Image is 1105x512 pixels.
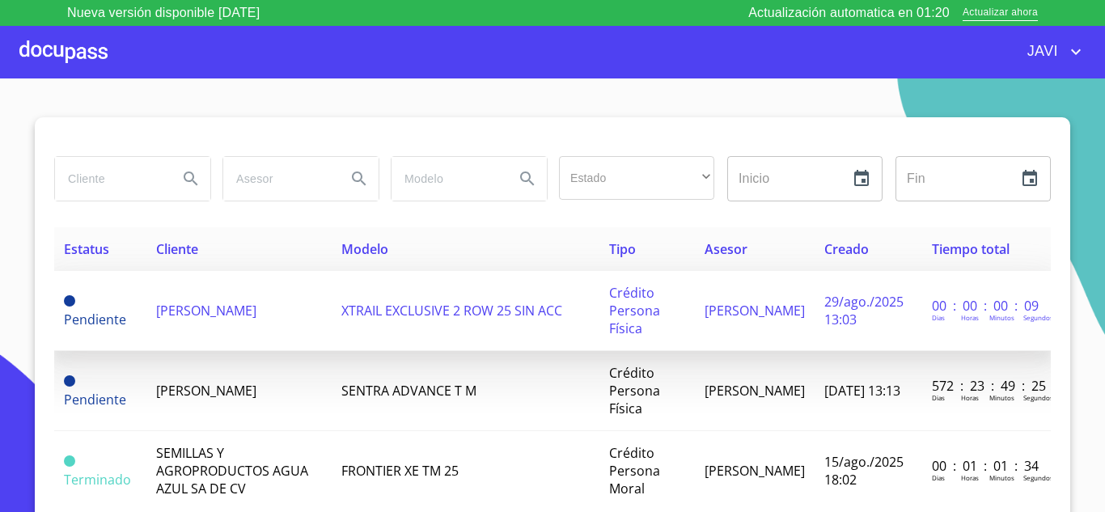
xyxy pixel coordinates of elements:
[609,444,660,497] span: Crédito Persona Moral
[824,240,869,258] span: Creado
[64,455,75,467] span: Terminado
[705,240,747,258] span: Asesor
[559,156,714,200] div: ​
[340,159,379,198] button: Search
[1015,39,1066,65] span: JAVI
[932,297,1041,315] p: 00 : 00 : 00 : 09
[932,457,1041,475] p: 00 : 01 : 01 : 34
[341,302,562,319] span: XTRAIL EXCLUSIVE 2 ROW 25 SIN ACC
[55,157,165,201] input: search
[705,302,805,319] span: [PERSON_NAME]
[156,382,256,400] span: [PERSON_NAME]
[989,473,1014,482] p: Minutos
[171,159,210,198] button: Search
[609,240,636,258] span: Tipo
[824,382,900,400] span: [DATE] 13:13
[156,444,308,497] span: SEMILLAS Y AGROPRODUCTOS AGUA AZUL SA DE CV
[609,364,660,417] span: Crédito Persona Física
[1023,393,1053,402] p: Segundos
[341,462,459,480] span: FRONTIER XE TM 25
[1023,473,1053,482] p: Segundos
[705,462,805,480] span: [PERSON_NAME]
[961,473,979,482] p: Horas
[1023,313,1053,322] p: Segundos
[223,157,333,201] input: search
[748,3,950,23] p: Actualización automatica en 01:20
[64,375,75,387] span: Pendiente
[67,3,260,23] p: Nueva versión disponible [DATE]
[932,393,945,402] p: Dias
[64,391,126,408] span: Pendiente
[1015,39,1086,65] button: account of current user
[932,377,1041,395] p: 572 : 23 : 49 : 25
[961,313,979,322] p: Horas
[64,471,131,489] span: Terminado
[156,240,198,258] span: Cliente
[705,382,805,400] span: [PERSON_NAME]
[64,240,109,258] span: Estatus
[341,382,476,400] span: SENTRA ADVANCE T M
[932,473,945,482] p: Dias
[932,313,945,322] p: Dias
[824,293,904,328] span: 29/ago./2025 13:03
[824,453,904,489] span: 15/ago./2025 18:02
[932,240,1010,258] span: Tiempo total
[508,159,547,198] button: Search
[156,302,256,319] span: [PERSON_NAME]
[963,5,1038,22] span: Actualizar ahora
[961,393,979,402] p: Horas
[989,313,1014,322] p: Minutos
[392,157,502,201] input: search
[989,393,1014,402] p: Minutos
[341,240,388,258] span: Modelo
[64,295,75,307] span: Pendiente
[64,311,126,328] span: Pendiente
[609,284,660,337] span: Crédito Persona Física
